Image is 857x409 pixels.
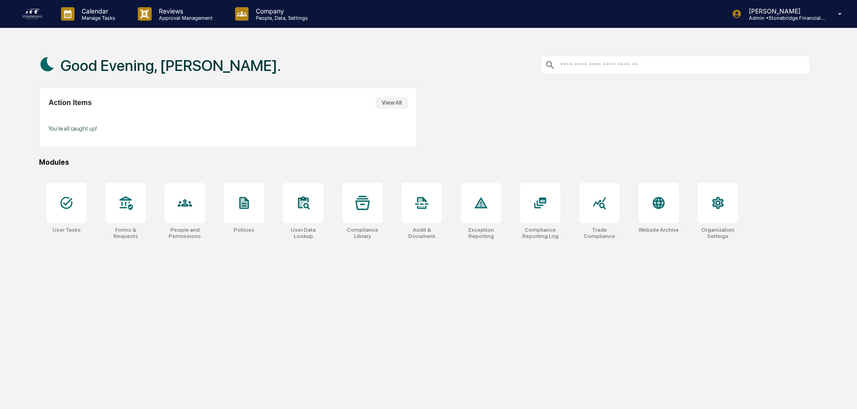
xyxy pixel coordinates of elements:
div: Audit & Document Logs [402,227,442,239]
div: User Tasks [52,227,81,233]
p: Admin • Stonebridge Financial Group [742,15,825,21]
p: Approval Management [152,15,217,21]
h1: Good Evening, [PERSON_NAME]. [61,57,281,75]
h2: Action Items [48,99,92,107]
p: Manage Tasks [74,15,120,21]
div: Website Archive [638,227,679,233]
button: View All [376,97,408,109]
div: Modules [39,158,810,167]
div: User Data Lookup [283,227,324,239]
p: People, Data, Settings [249,15,312,21]
div: Compliance Library [342,227,383,239]
img: logo [22,7,43,21]
p: [PERSON_NAME] [742,7,825,15]
div: Trade Compliance [579,227,620,239]
div: Exception Reporting [461,227,501,239]
div: Organization Settings [698,227,738,239]
p: Calendar [74,7,120,15]
p: You're all caught up! [48,125,407,132]
div: People and Permissions [165,227,205,239]
div: Forms & Requests [105,227,146,239]
p: Company [249,7,312,15]
div: Compliance Reporting Log [520,227,560,239]
div: Policies [234,227,254,233]
p: Reviews [152,7,217,15]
